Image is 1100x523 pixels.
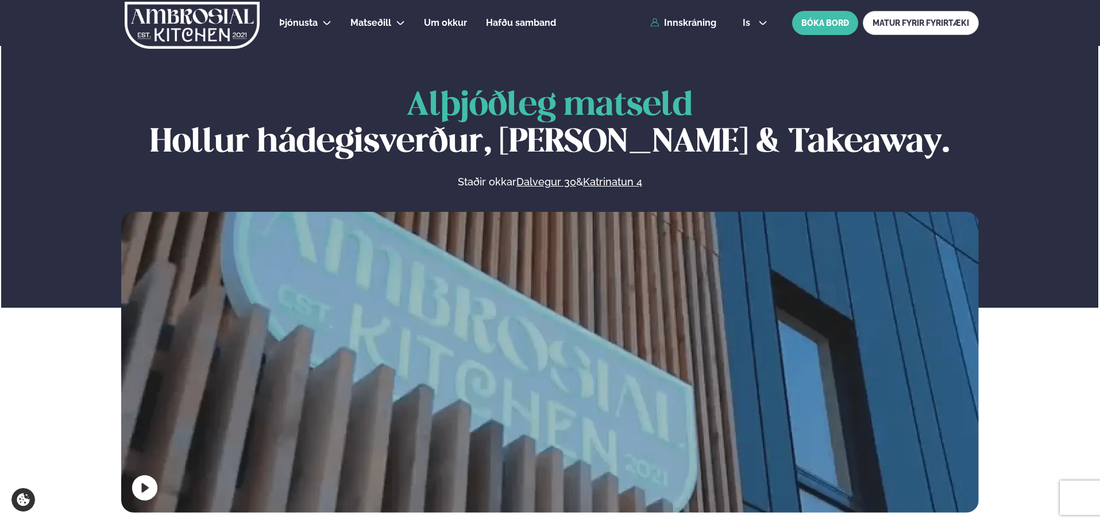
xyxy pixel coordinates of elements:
[734,18,777,28] button: is
[424,16,467,30] a: Um okkur
[279,17,318,28] span: Þjónusta
[350,17,391,28] span: Matseðill
[650,18,716,28] a: Innskráning
[863,11,979,35] a: MATUR FYRIR FYRIRTÆKI
[350,16,391,30] a: Matseðill
[486,16,556,30] a: Hafðu samband
[11,488,35,512] a: Cookie settings
[486,17,556,28] span: Hafðu samband
[743,18,754,28] span: is
[583,175,642,189] a: Katrinatun 4
[424,17,467,28] span: Um okkur
[279,16,318,30] a: Þjónusta
[516,175,576,189] a: Dalvegur 30
[123,2,261,49] img: logo
[407,90,693,122] span: Alþjóðleg matseld
[792,11,858,35] button: BÓKA BORÐ
[121,88,979,161] h1: Hollur hádegisverður, [PERSON_NAME] & Takeaway.
[333,175,767,189] p: Staðir okkar &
